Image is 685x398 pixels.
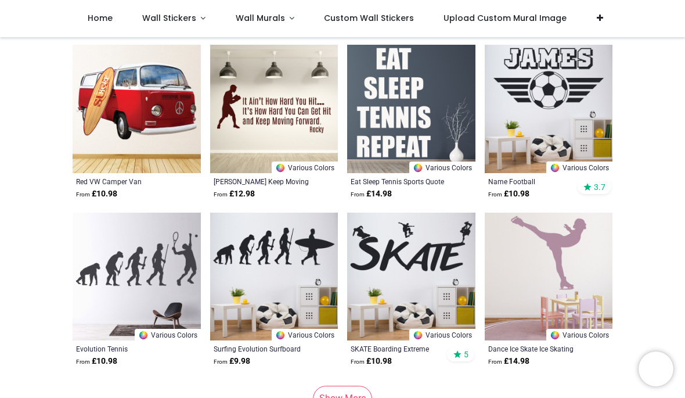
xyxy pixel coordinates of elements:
[413,330,423,340] img: Color Wheel
[488,177,585,186] a: Name Football
[351,358,365,365] span: From
[413,163,423,173] img: Color Wheel
[214,356,250,367] strong: £ 9.98
[444,12,567,24] span: Upload Custom Mural Image
[210,213,338,341] img: Surfing Evolution Surfboard Wall Sticker
[272,329,338,340] a: Various Colors
[351,356,392,367] strong: £ 10.98
[546,329,612,340] a: Various Colors
[214,358,228,365] span: From
[409,329,475,340] a: Various Colors
[488,358,502,365] span: From
[488,356,529,367] strong: £ 14.98
[351,177,448,186] a: Eat Sleep Tennis Sports Quote
[88,12,113,24] span: Home
[73,45,201,173] img: Red VW Camper Van Transport Wall Sticker
[135,329,201,340] a: Various Colors
[550,330,560,340] img: Color Wheel
[76,191,90,198] span: From
[142,12,196,24] span: Wall Stickers
[76,344,173,353] a: Evolution Tennis
[409,162,475,173] a: Various Colors
[639,352,673,386] iframe: Brevo live chat
[347,45,475,173] img: Eat Sleep Tennis Sports Quote Wall Sticker
[214,188,255,200] strong: £ 12.98
[550,163,560,173] img: Color Wheel
[488,344,585,353] a: Dance Ice Skate Ice Skating
[214,344,311,353] a: Surfing Evolution Surfboard
[485,213,613,341] img: Dance Ice Skate Ice Skating Wall Sticker
[546,162,612,173] a: Various Colors
[275,330,286,340] img: Color Wheel
[275,163,286,173] img: Color Wheel
[214,191,228,198] span: From
[347,213,475,341] img: SKATE Boarding Extreme Sports Wall Sticker
[236,12,285,24] span: Wall Murals
[464,349,468,360] span: 5
[76,177,173,186] a: Red VW Camper Van Transport
[594,182,605,192] span: 3.7
[210,45,338,173] img: Rocky Balboa Keep Moving Forward Wall Sticker
[214,177,311,186] a: [PERSON_NAME] Keep Moving Forward
[488,188,529,200] strong: £ 10.98
[76,356,117,367] strong: £ 10.98
[488,191,502,198] span: From
[76,188,117,200] strong: £ 10.98
[351,344,448,353] a: SKATE Boarding Extreme Sports
[485,45,613,173] img: Personalised Name Football Wall Sticker - Mod1
[73,213,201,341] img: Evolution Tennis Wall Sticker
[76,358,90,365] span: From
[324,12,414,24] span: Custom Wall Stickers
[351,191,365,198] span: From
[272,162,338,173] a: Various Colors
[138,330,149,340] img: Color Wheel
[351,188,392,200] strong: £ 14.98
